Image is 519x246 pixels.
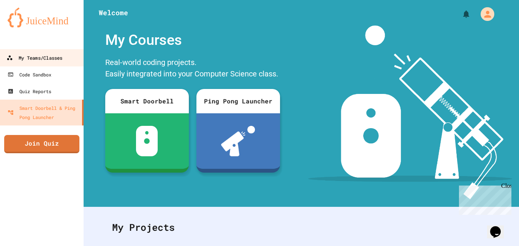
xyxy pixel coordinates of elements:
[6,53,62,63] div: My Teams/Classes
[105,89,189,113] div: Smart Doorbell
[473,5,496,23] div: My Account
[308,25,512,199] img: banner-image-my-projects.png
[8,87,51,96] div: Quiz Reports
[448,8,473,21] div: My Notifications
[3,3,52,48] div: Chat with us now!Close
[101,25,284,55] div: My Courses
[4,135,79,153] a: Join Quiz
[104,213,498,242] div: My Projects
[101,55,284,83] div: Real-world coding projects. Easily integrated into your Computer Science class.
[196,89,280,113] div: Ping Pong Launcher
[136,126,158,156] img: sdb-white.svg
[221,126,255,156] img: ppl-with-ball.png
[8,8,76,27] img: logo-orange.svg
[8,70,51,79] div: Code Sandbox
[8,103,79,122] div: Smart Doorbell & Ping Pong Launcher
[456,183,511,215] iframe: chat widget
[487,216,511,238] iframe: chat widget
